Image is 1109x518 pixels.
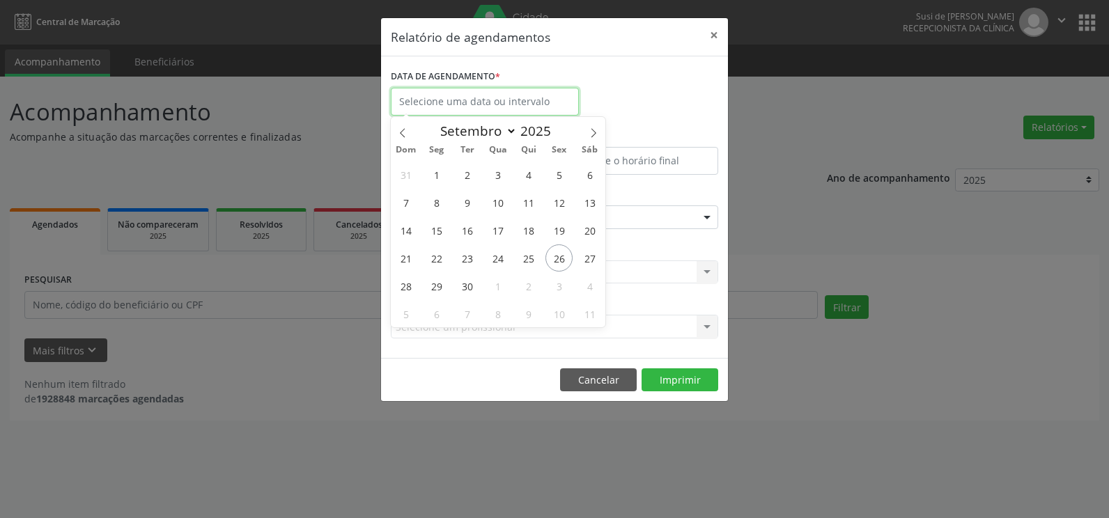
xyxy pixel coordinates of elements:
span: Setembro 1, 2025 [423,161,450,188]
span: Ter [452,146,483,155]
input: Year [517,122,563,140]
input: Selecione uma data ou intervalo [391,88,579,116]
span: Outubro 10, 2025 [545,300,573,327]
span: Setembro 25, 2025 [515,244,542,272]
label: ATÉ [558,125,718,147]
button: Imprimir [642,368,718,392]
span: Outubro 2, 2025 [515,272,542,299]
span: Outubro 9, 2025 [515,300,542,327]
span: Setembro 28, 2025 [392,272,419,299]
span: Setembro 4, 2025 [515,161,542,188]
span: Setembro 17, 2025 [484,217,511,244]
span: Setembro 15, 2025 [423,217,450,244]
h5: Relatório de agendamentos [391,28,550,46]
select: Month [433,121,517,141]
span: Agosto 31, 2025 [392,161,419,188]
button: Cancelar [560,368,637,392]
span: Setembro 27, 2025 [576,244,603,272]
span: Setembro 30, 2025 [453,272,481,299]
span: Setembro 24, 2025 [484,244,511,272]
span: Setembro 12, 2025 [545,189,573,216]
span: Qua [483,146,513,155]
span: Setembro 11, 2025 [515,189,542,216]
span: Setembro 9, 2025 [453,189,481,216]
span: Outubro 7, 2025 [453,300,481,327]
span: Setembro 18, 2025 [515,217,542,244]
button: Close [700,18,728,52]
span: Sex [544,146,575,155]
span: Setembro 29, 2025 [423,272,450,299]
span: Setembro 2, 2025 [453,161,481,188]
span: Setembro 22, 2025 [423,244,450,272]
input: Selecione o horário final [558,147,718,175]
span: Setembro 6, 2025 [576,161,603,188]
span: Outubro 3, 2025 [545,272,573,299]
span: Setembro 8, 2025 [423,189,450,216]
span: Dom [391,146,421,155]
span: Outubro 11, 2025 [576,300,603,327]
span: Setembro 19, 2025 [545,217,573,244]
span: Setembro 21, 2025 [392,244,419,272]
span: Setembro 26, 2025 [545,244,573,272]
span: Setembro 13, 2025 [576,189,603,216]
span: Setembro 23, 2025 [453,244,481,272]
span: Outubro 5, 2025 [392,300,419,327]
span: Seg [421,146,452,155]
label: DATA DE AGENDAMENTO [391,66,500,88]
span: Setembro 20, 2025 [576,217,603,244]
span: Setembro 14, 2025 [392,217,419,244]
span: Setembro 5, 2025 [545,161,573,188]
span: Setembro 16, 2025 [453,217,481,244]
span: Outubro 4, 2025 [576,272,603,299]
span: Setembro 7, 2025 [392,189,419,216]
span: Outubro 1, 2025 [484,272,511,299]
span: Outubro 6, 2025 [423,300,450,327]
span: Setembro 3, 2025 [484,161,511,188]
span: Sáb [575,146,605,155]
span: Outubro 8, 2025 [484,300,511,327]
span: Qui [513,146,544,155]
span: Setembro 10, 2025 [484,189,511,216]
